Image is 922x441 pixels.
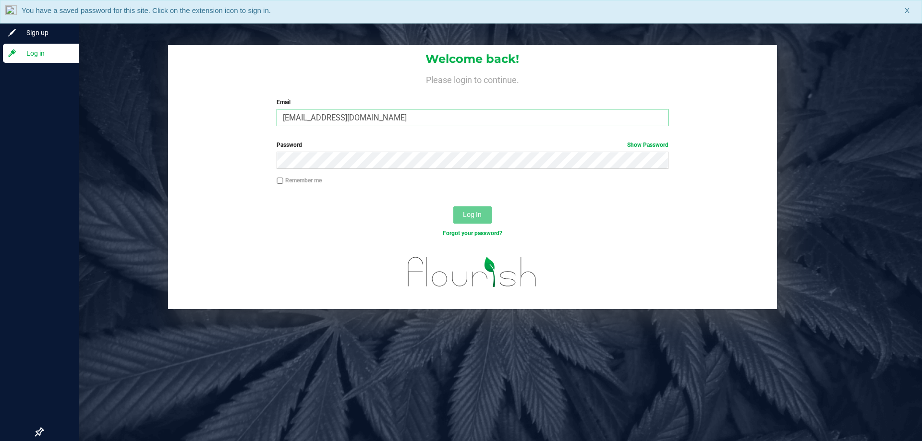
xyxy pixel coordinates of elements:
span: Log In [463,211,482,218]
img: notLoggedInIcon.png [5,5,17,18]
span: X [905,5,910,16]
a: Forgot your password? [443,230,502,237]
input: Remember me [277,178,283,184]
button: Log In [453,206,492,224]
label: Email [277,98,668,107]
inline-svg: Log in [7,48,17,58]
span: Log in [17,48,74,59]
inline-svg: Sign up [7,28,17,37]
span: Password [277,142,302,148]
img: flourish_logo.svg [396,248,548,297]
label: Remember me [277,176,322,185]
h4: Please login to continue. [168,73,777,84]
span: You have a saved password for this site. Click on the extension icon to sign in. [22,6,271,14]
a: Show Password [627,142,668,148]
span: Sign up [17,27,74,38]
h1: Welcome back! [168,53,777,65]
